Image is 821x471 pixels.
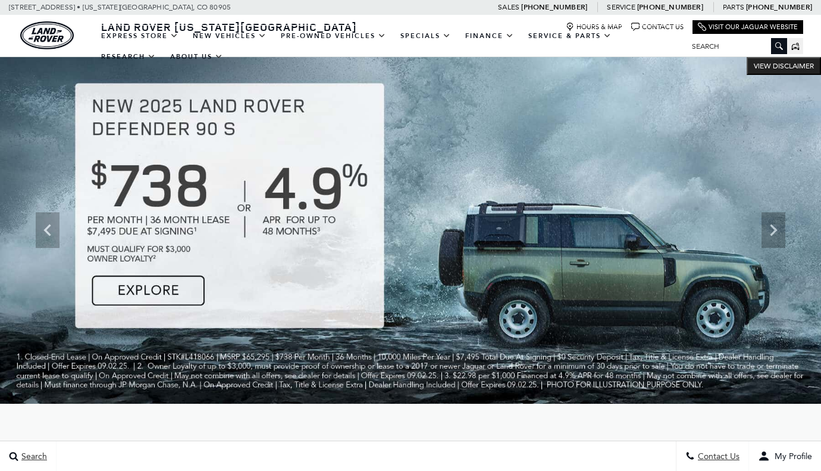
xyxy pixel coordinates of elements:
[9,3,231,11] a: [STREET_ADDRESS] • [US_STATE][GEOGRAPHIC_DATA], CO 80905
[20,21,74,49] img: Land Rover
[498,3,519,11] span: Sales
[94,46,163,67] a: Research
[566,23,622,32] a: Hours & Map
[637,2,703,12] a: [PHONE_NUMBER]
[18,451,47,461] span: Search
[754,61,814,71] span: VIEW DISCLAIMER
[101,20,357,34] span: Land Rover [US_STATE][GEOGRAPHIC_DATA]
[163,46,230,67] a: About Us
[274,26,393,46] a: Pre-Owned Vehicles
[521,26,619,46] a: Service & Parts
[695,451,739,461] span: Contact Us
[747,57,821,75] button: VIEW DISCLAIMER
[749,441,821,471] button: user-profile-menu
[94,26,683,67] nav: Main Navigation
[186,26,274,46] a: New Vehicles
[631,23,684,32] a: Contact Us
[698,23,798,32] a: Visit Our Jaguar Website
[607,3,635,11] span: Service
[94,26,186,46] a: EXPRESS STORE
[521,2,587,12] a: [PHONE_NUMBER]
[393,26,458,46] a: Specials
[94,20,364,34] a: Land Rover [US_STATE][GEOGRAPHIC_DATA]
[458,26,521,46] a: Finance
[723,3,744,11] span: Parts
[20,21,74,49] a: land-rover
[746,2,812,12] a: [PHONE_NUMBER]
[683,39,787,54] input: Search
[770,451,812,461] span: My Profile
